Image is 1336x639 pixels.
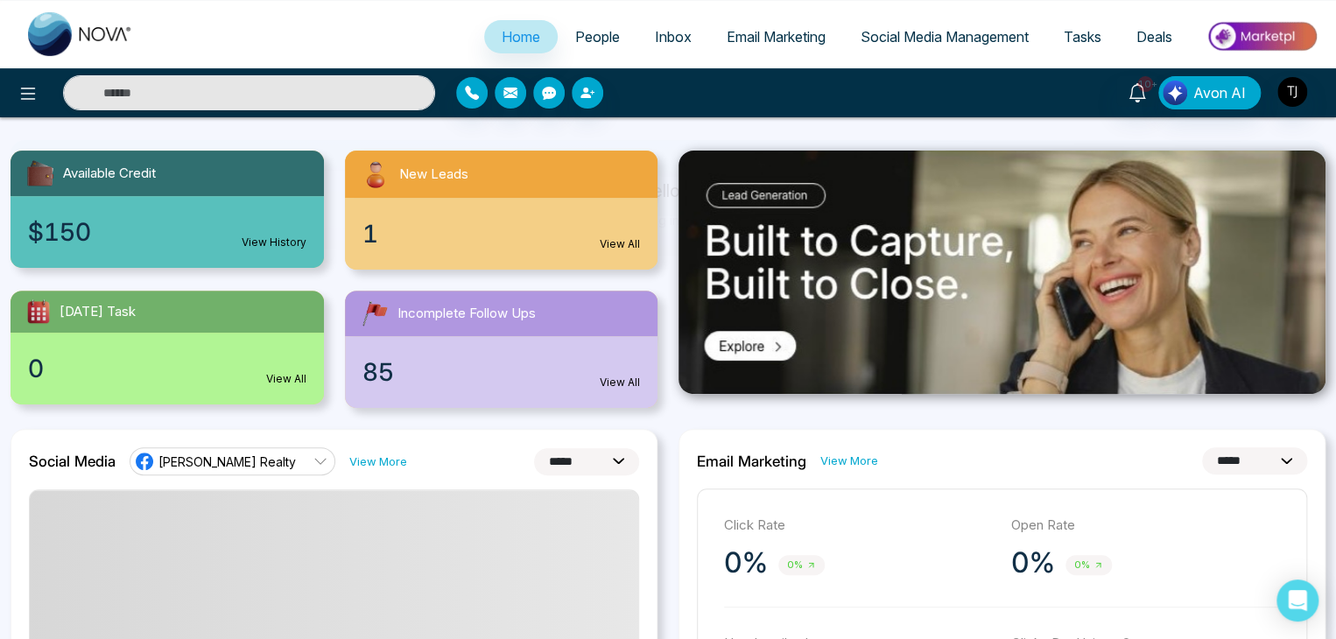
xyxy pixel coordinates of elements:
img: . [679,151,1325,394]
span: Social Media Management [861,28,1029,46]
a: View History [242,235,306,250]
span: 0 [28,350,44,387]
p: 0% [724,545,768,580]
a: Social Media Management [843,20,1046,53]
span: Available Credit [63,164,156,184]
a: Home [484,20,558,53]
p: 0% [1011,545,1055,580]
img: newLeads.svg [359,158,392,191]
a: View More [349,453,407,470]
span: Deals [1136,28,1172,46]
span: People [575,28,620,46]
span: 10+ [1137,76,1153,92]
a: View More [820,453,878,469]
h2: Email Marketing [697,453,806,470]
a: Email Marketing [709,20,843,53]
a: New Leads1View All [334,151,669,270]
img: todayTask.svg [25,298,53,326]
a: View All [266,371,306,387]
a: View All [600,236,640,252]
span: 85 [362,354,394,390]
button: Avon AI [1158,76,1261,109]
p: Click Rate [724,516,994,536]
div: Open Intercom Messenger [1276,579,1318,621]
span: [DATE] Task [60,302,136,322]
img: availableCredit.svg [25,158,56,189]
a: 10+ [1116,76,1158,107]
span: New Leads [399,165,468,185]
p: Open Rate [1011,516,1281,536]
a: Deals [1119,20,1190,53]
a: Tasks [1046,20,1119,53]
span: Inbox [655,28,692,46]
span: 1 [362,215,378,252]
span: Home [502,28,540,46]
span: 0% [778,555,825,575]
span: $150 [28,214,91,250]
span: Tasks [1064,28,1101,46]
img: followUps.svg [359,298,390,329]
span: Avon AI [1193,82,1246,103]
img: Market-place.gif [1199,17,1325,56]
span: 0% [1065,555,1112,575]
img: User Avatar [1277,77,1307,107]
a: View All [600,375,640,390]
span: Incomplete Follow Ups [397,304,536,324]
a: Inbox [637,20,709,53]
span: [PERSON_NAME] Realty [158,453,296,470]
a: Incomplete Follow Ups85View All [334,291,669,408]
img: Lead Flow [1163,81,1187,105]
h2: Social Media [29,453,116,470]
span: Email Marketing [727,28,826,46]
img: Nova CRM Logo [28,12,133,56]
a: People [558,20,637,53]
